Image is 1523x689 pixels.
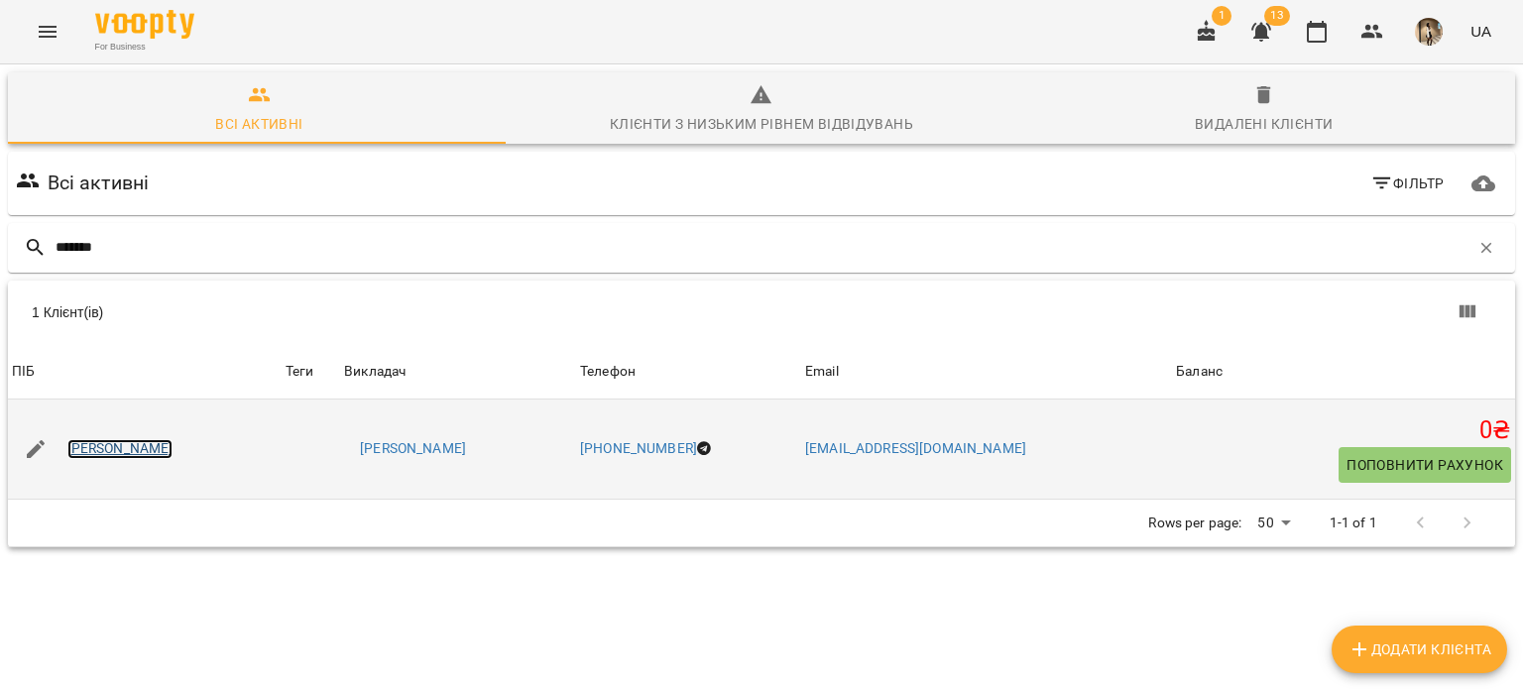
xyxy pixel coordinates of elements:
[1444,288,1491,336] button: Показати колонки
[1339,447,1511,483] button: Поповнити рахунок
[580,360,636,384] div: Sort
[1264,6,1290,26] span: 13
[1212,6,1231,26] span: 1
[12,360,278,384] span: ПІБ
[1415,18,1443,46] img: 2a62ede1beb3f2f8ac37e3d35552d8e0.jpg
[1370,172,1445,195] span: Фільтр
[1148,514,1241,533] p: Rows per page:
[360,439,466,459] a: [PERSON_NAME]
[12,360,35,384] div: Sort
[1195,112,1333,136] div: Видалені клієнти
[580,440,697,456] a: [PHONE_NUMBER]
[1332,626,1507,673] button: Додати клієнта
[1347,637,1491,661] span: Додати клієнта
[805,440,1026,456] a: [EMAIL_ADDRESS][DOMAIN_NAME]
[8,281,1515,344] div: Table Toolbar
[1176,415,1511,446] h5: 0 ₴
[1463,13,1499,50] button: UA
[48,168,150,198] h6: Всі активні
[805,360,839,384] div: Email
[24,8,71,56] button: Menu
[805,360,1168,384] span: Email
[610,112,913,136] div: Клієнти з низьким рівнем відвідувань
[1330,514,1377,533] p: 1-1 of 1
[1176,360,1223,384] div: Баланс
[215,112,302,136] div: Всі активні
[580,360,636,384] div: Телефон
[286,360,336,384] div: Теги
[67,439,174,459] a: [PERSON_NAME]
[32,302,773,322] div: 1 Клієнт(ів)
[805,360,839,384] div: Sort
[1176,360,1511,384] span: Баланс
[1347,453,1503,477] span: Поповнити рахунок
[12,360,35,384] div: ПІБ
[95,41,194,54] span: For Business
[1362,166,1453,201] button: Фільтр
[344,360,406,384] div: Викладач
[1470,21,1491,42] span: UA
[344,360,406,384] div: Sort
[1249,509,1297,537] div: 50
[1176,360,1223,384] div: Sort
[580,360,797,384] span: Телефон
[95,10,194,39] img: Voopty Logo
[344,360,572,384] span: Викладач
